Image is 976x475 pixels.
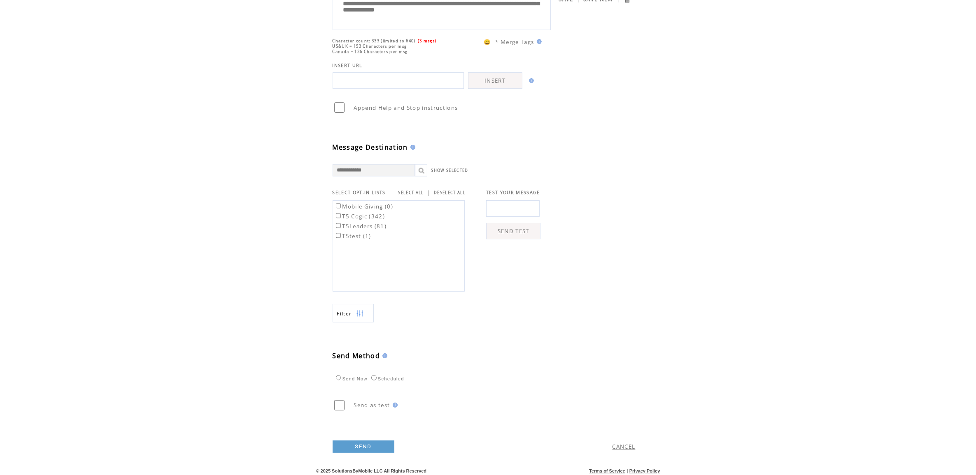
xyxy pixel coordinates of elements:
[333,304,374,322] a: Filter
[434,190,466,195] a: DESELECT ALL
[333,351,380,360] span: Send Method
[468,72,522,89] a: INSERT
[369,376,404,381] label: Scheduled
[334,213,385,220] label: T5 Cogic (342)
[334,376,368,381] label: Send Now
[526,78,534,83] img: help.gif
[418,38,437,44] span: (3 msgs)
[333,440,394,453] a: SEND
[316,468,427,473] span: © 2025 SolutionsByMobile LLC All Rights Reserved
[334,222,387,230] label: T5Leaders (81)
[336,213,341,218] input: T5 Cogic (342)
[589,468,625,473] a: Terms of Service
[333,38,416,44] span: Character count: 333 (limited to 640)
[333,63,363,68] span: INSERT URL
[336,203,341,209] input: Mobile Giving (0)
[334,203,394,210] label: Mobile Giving (0)
[333,143,408,152] span: Message Destination
[484,38,491,46] span: 😀
[390,403,398,408] img: help.gif
[333,49,408,54] span: Canada = 136 Characters per msg
[336,233,341,238] input: T5test (1)
[486,223,540,239] a: SEND TEST
[627,468,628,473] span: |
[408,145,415,150] img: help.gif
[336,223,341,228] input: T5Leaders (81)
[333,44,407,49] span: US&UK = 153 Characters per msg
[354,401,390,409] span: Send as test
[380,353,387,358] img: help.gif
[629,468,660,473] a: Privacy Policy
[333,190,386,195] span: SELECT OPT-IN LISTS
[356,304,363,323] img: filters.png
[336,375,341,380] input: Send Now
[431,168,468,173] a: SHOW SELECTED
[334,232,371,240] label: T5test (1)
[337,310,352,317] span: Show filters
[496,38,534,46] span: * Merge Tags
[534,39,542,44] img: help.gif
[486,190,540,195] span: TEST YOUR MESSAGE
[613,443,636,450] a: CANCEL
[354,104,458,111] span: Append Help and Stop instructions
[427,189,431,196] span: |
[371,375,377,380] input: Scheduled
[398,190,424,195] a: SELECT ALL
